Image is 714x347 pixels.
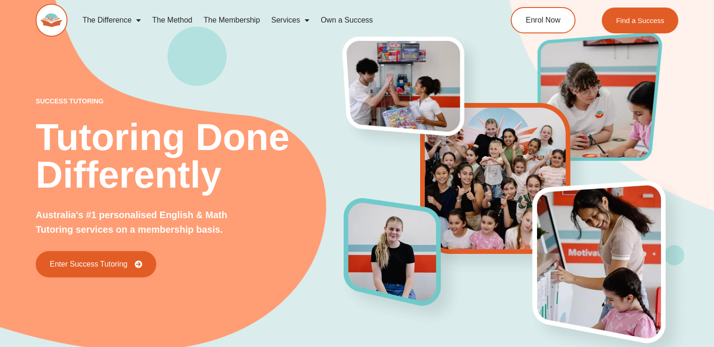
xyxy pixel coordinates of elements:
a: The Difference [77,9,147,31]
a: Own a Success [315,9,378,31]
p: Australia's #1 personalised English & Math Tutoring services on a membership basis. [36,208,261,237]
a: Enrol Now [511,7,576,33]
a: Services [266,9,315,31]
nav: Menu [77,9,474,31]
p: success tutoring [36,98,344,104]
a: The Membership [198,9,266,31]
a: Enter Success Tutoring [36,251,156,277]
span: Enter Success Tutoring [50,260,127,268]
h2: Tutoring Done Differently [36,118,344,194]
span: Enrol Now [526,16,560,24]
span: Find a Success [616,17,664,24]
a: The Method [146,9,198,31]
a: Find a Success [602,8,678,33]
